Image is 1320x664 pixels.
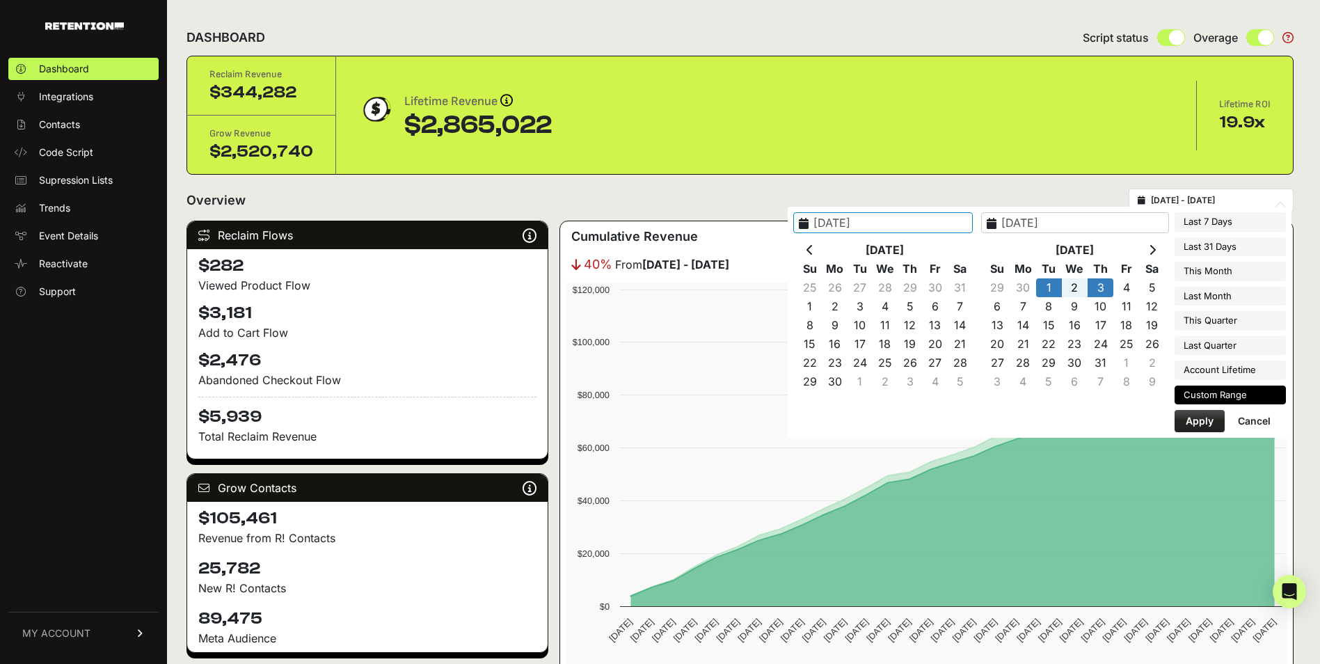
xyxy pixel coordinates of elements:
h4: 89,475 [198,608,536,630]
li: This Month [1175,262,1286,281]
td: 20 [923,335,948,354]
td: 15 [797,335,822,354]
h3: Cumulative Revenue [571,227,698,246]
a: Event Details [8,225,159,247]
p: Revenue from R! Contacts [198,530,536,546]
td: 1 [797,297,822,316]
text: [DATE] [735,617,763,644]
td: 21 [948,335,973,354]
th: We [873,260,898,278]
h4: 25,782 [198,558,536,580]
td: 14 [948,316,973,335]
td: 31 [1088,354,1113,372]
td: 29 [1036,354,1062,372]
img: Retention.com [45,22,124,30]
td: 28 [1010,354,1036,372]
td: 29 [898,278,923,297]
td: 28 [948,354,973,372]
td: 25 [1113,335,1139,354]
div: Lifetime Revenue [404,92,552,111]
h4: $105,461 [198,507,536,530]
strong: [DATE] - [DATE] [642,258,729,271]
text: [DATE] [1207,617,1234,644]
text: [DATE] [1122,617,1149,644]
text: [DATE] [1229,617,1256,644]
text: [DATE] [907,617,935,644]
th: Su [797,260,822,278]
th: We [1062,260,1088,278]
text: [DATE] [821,617,848,644]
a: MY ACCOUNT [8,612,159,654]
td: 12 [898,316,923,335]
h4: $5,939 [198,397,536,428]
td: 2 [1139,354,1165,372]
a: Contacts [8,113,159,136]
a: Dashboard [8,58,159,80]
td: 9 [1139,372,1165,391]
h4: $2,476 [198,349,536,372]
li: Last 7 Days [1175,212,1286,232]
td: 21 [1010,335,1036,354]
span: Code Script [39,145,93,159]
th: Th [1088,260,1113,278]
li: Last Quarter [1175,336,1286,356]
div: Open Intercom Messenger [1273,575,1306,608]
div: Add to Cart Flow [198,324,536,341]
td: 4 [923,372,948,391]
td: 30 [1062,354,1088,372]
td: 20 [985,335,1010,354]
text: [DATE] [929,617,956,644]
text: $0 [599,601,609,612]
td: 13 [985,316,1010,335]
td: 8 [1113,372,1139,391]
td: 11 [873,316,898,335]
text: [DATE] [692,617,719,644]
text: $80,000 [577,390,609,400]
td: 14 [1010,316,1036,335]
text: [DATE] [650,617,677,644]
td: 26 [1139,335,1165,354]
div: $344,282 [209,81,313,104]
li: Account Lifetime [1175,361,1286,380]
td: 5 [948,372,973,391]
td: 17 [1088,316,1113,335]
td: 2 [822,297,848,316]
td: 30 [923,278,948,297]
td: 28 [873,278,898,297]
button: Apply [1175,410,1225,432]
span: MY ACCOUNT [22,626,90,640]
td: 24 [1088,335,1113,354]
text: [DATE] [1143,617,1170,644]
td: 27 [848,278,873,297]
span: Integrations [39,90,93,104]
span: Support [39,285,76,299]
a: Support [8,280,159,303]
th: Mo [1010,260,1036,278]
p: New R! Contacts [198,580,536,596]
text: $100,000 [572,337,609,347]
td: 5 [1036,372,1062,391]
th: Tu [848,260,873,278]
td: 22 [1036,335,1062,354]
h2: Overview [186,191,246,210]
li: Last Month [1175,287,1286,306]
div: Reclaim Revenue [209,68,313,81]
td: 7 [1010,297,1036,316]
td: 25 [797,278,822,297]
td: 10 [1088,297,1113,316]
span: Event Details [39,229,98,243]
text: [DATE] [1079,617,1106,644]
td: 29 [797,372,822,391]
button: Cancel [1227,410,1282,432]
th: Tu [1036,260,1062,278]
text: $60,000 [577,443,609,453]
text: [DATE] [1186,617,1214,644]
td: 30 [1010,278,1036,297]
td: 2 [873,372,898,391]
img: dollar-coin-05c43ed7efb7bc0c12610022525b4bbbb207c7efeef5aecc26f025e68dcafac9.png [358,92,393,127]
div: Grow Contacts [187,474,548,502]
td: 4 [1113,278,1139,297]
div: Abandoned Checkout Flow [198,372,536,388]
span: Script status [1083,29,1149,46]
th: Sa [948,260,973,278]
